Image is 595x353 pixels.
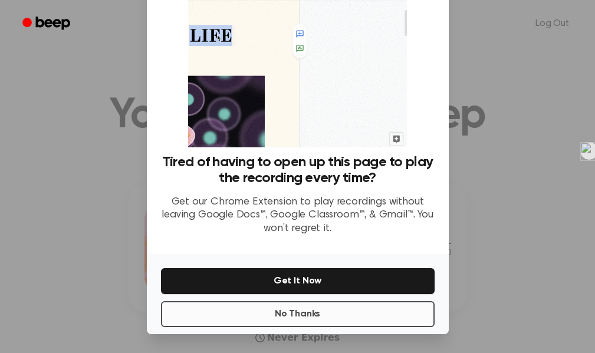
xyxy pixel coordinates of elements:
button: Get It Now [161,268,435,294]
h3: Tired of having to open up this page to play the recording every time? [161,154,435,186]
a: Beep [14,12,81,35]
p: Get our Chrome Extension to play recordings without leaving Google Docs™, Google Classroom™, & Gm... [161,196,435,236]
a: Log Out [524,9,581,38]
button: No Thanks [161,301,435,327]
